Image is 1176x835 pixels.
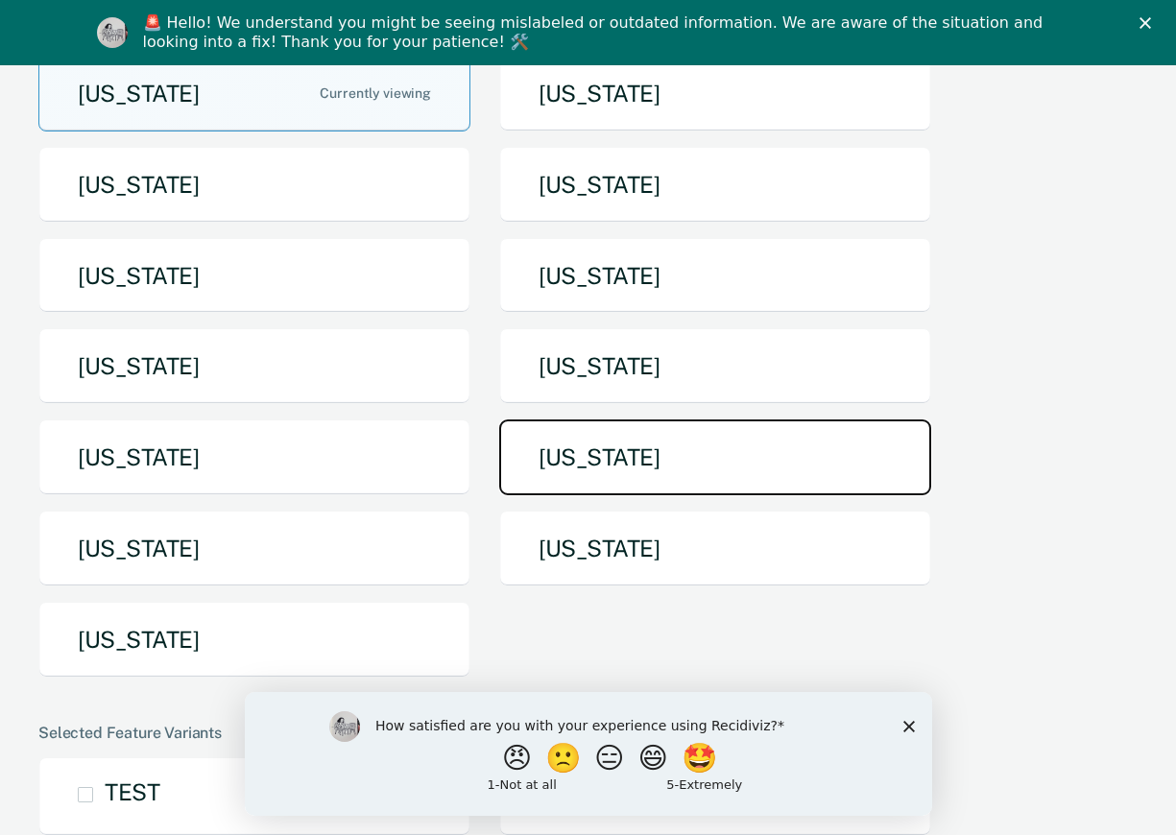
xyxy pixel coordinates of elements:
button: [US_STATE] [499,147,931,223]
div: 🚨 Hello! We understand you might be seeing mislabeled or outdated information. We are aware of th... [143,13,1049,52]
div: Selected Feature Variants [38,724,1138,742]
button: [US_STATE] [499,419,931,495]
button: [US_STATE] [38,419,470,495]
img: Profile image for Kim [97,17,128,48]
button: [US_STATE] [499,238,931,314]
button: [US_STATE] [499,511,931,586]
iframe: Survey by Kim from Recidiviz [245,692,932,816]
span: TEST [105,778,159,805]
button: [US_STATE] [38,56,470,131]
button: [US_STATE] [38,511,470,586]
div: Close [1140,17,1159,29]
button: [US_STATE] [38,602,470,678]
button: [US_STATE] [38,147,470,223]
button: [US_STATE] [38,328,470,404]
button: [US_STATE] [499,56,931,131]
button: [US_STATE] [499,328,931,404]
button: [US_STATE] [38,238,470,314]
